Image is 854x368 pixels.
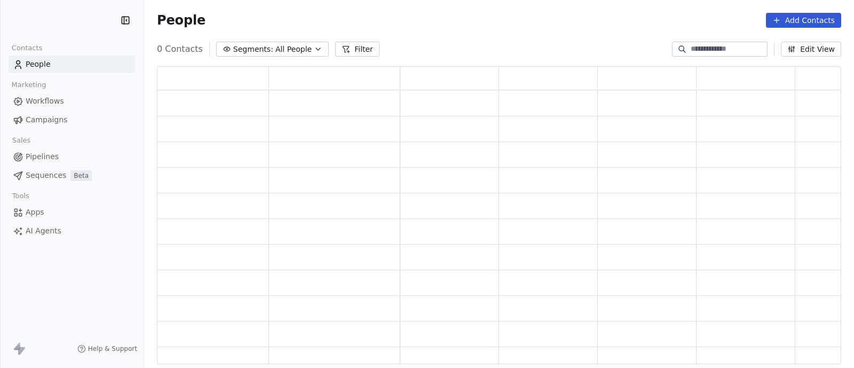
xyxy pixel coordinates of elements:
span: Pipelines [26,151,59,162]
span: Sequences [26,170,66,181]
a: Help & Support [77,344,137,353]
button: Filter [335,42,379,57]
span: Beta [70,170,92,181]
a: Workflows [9,92,135,110]
span: Contacts [7,40,47,56]
span: All People [275,44,312,55]
span: Apps [26,207,44,218]
span: Marketing [7,77,51,93]
span: People [157,12,205,28]
a: Campaigns [9,111,135,129]
span: AI Agents [26,225,61,237]
a: Pipelines [9,148,135,166]
span: Tools [7,188,34,204]
span: Sales [7,132,35,148]
a: AI Agents [9,222,135,240]
span: 0 Contacts [157,43,203,56]
span: Segments: [233,44,273,55]
span: Campaigns [26,114,67,126]
button: Edit View [781,42,841,57]
a: Apps [9,203,135,221]
span: Help & Support [88,344,137,353]
button: Add Contacts [766,13,841,28]
span: People [26,59,51,70]
span: Workflows [26,96,64,107]
a: SequencesBeta [9,167,135,184]
a: People [9,56,135,73]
